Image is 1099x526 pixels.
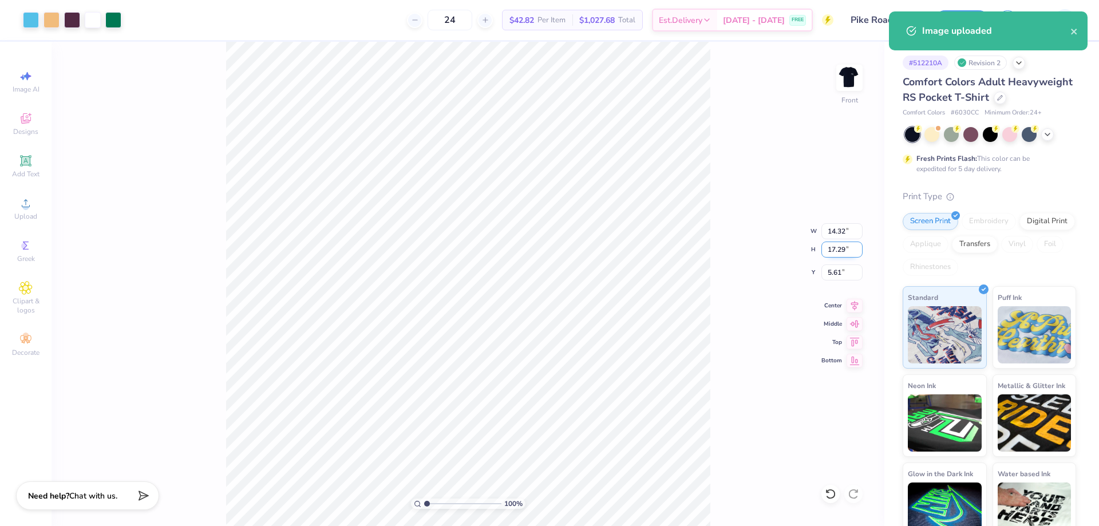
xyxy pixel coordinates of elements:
div: Vinyl [1001,236,1033,253]
span: Comfort Colors [903,108,945,118]
span: Comfort Colors Adult Heavyweight RS Pocket T-Shirt [903,75,1073,104]
span: Clipart & logos [6,296,46,315]
div: Print Type [903,190,1076,203]
span: Water based Ink [998,468,1050,480]
img: Neon Ink [908,394,982,452]
img: Front [838,66,861,89]
div: Transfers [952,236,998,253]
span: Chat with us. [69,491,117,501]
div: Embroidery [962,213,1016,230]
span: Decorate [12,348,39,357]
div: Applique [903,236,948,253]
span: Per Item [537,14,566,26]
button: close [1070,24,1078,38]
span: Greek [17,254,35,263]
span: Top [821,338,842,346]
img: Metallic & Glitter Ink [998,394,1072,452]
span: # 6030CC [951,108,979,118]
div: Digital Print [1019,213,1075,230]
div: Foil [1037,236,1064,253]
span: Standard [908,291,938,303]
span: $1,027.68 [579,14,615,26]
input: Untitled Design [842,9,926,31]
span: Bottom [821,357,842,365]
div: Rhinestones [903,259,958,276]
span: Designs [13,127,38,136]
span: Upload [14,212,37,221]
img: Standard [908,306,982,363]
span: Metallic & Glitter Ink [998,379,1065,391]
strong: Fresh Prints Flash: [916,154,977,163]
div: Screen Print [903,213,958,230]
span: Est. Delivery [659,14,702,26]
span: Image AI [13,85,39,94]
div: Revision 2 [954,56,1007,70]
img: Puff Ink [998,306,1072,363]
div: Image uploaded [922,24,1070,38]
span: 100 % [504,499,523,509]
span: [DATE] - [DATE] [723,14,785,26]
span: Total [618,14,635,26]
span: Neon Ink [908,379,936,391]
span: Glow in the Dark Ink [908,468,973,480]
div: # 512210A [903,56,948,70]
input: – – [428,10,472,30]
span: Minimum Order: 24 + [985,108,1042,118]
strong: Need help? [28,491,69,501]
div: This color can be expedited for 5 day delivery. [916,153,1057,174]
span: Center [821,302,842,310]
span: $42.82 [509,14,534,26]
span: Middle [821,320,842,328]
span: Add Text [12,169,39,179]
span: Puff Ink [998,291,1022,303]
div: Front [841,95,858,105]
span: FREE [792,16,804,24]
